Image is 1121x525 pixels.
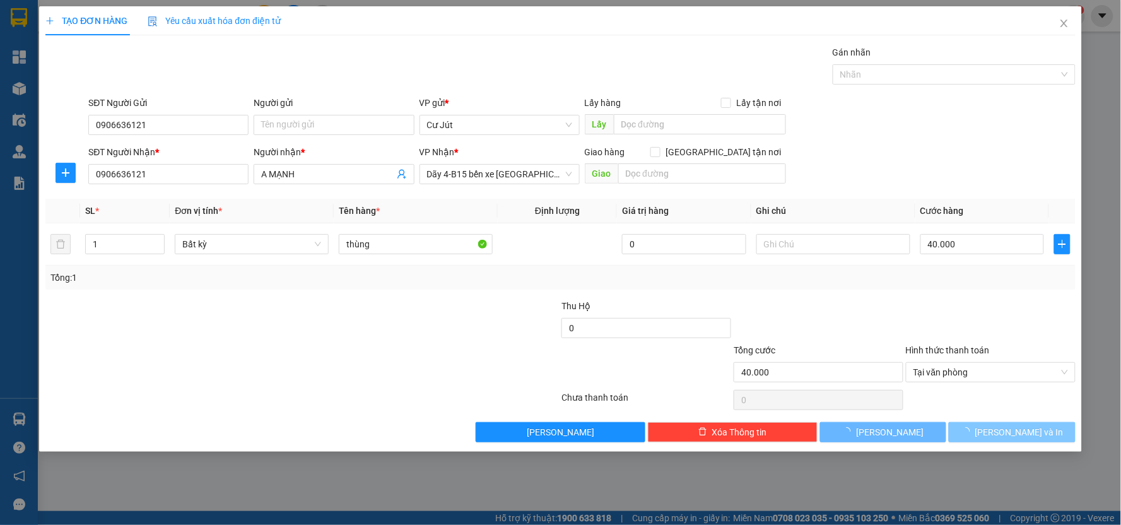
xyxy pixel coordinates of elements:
[50,271,433,285] div: Tổng: 1
[420,147,455,157] span: VP Nhận
[420,96,580,110] div: VP gửi
[175,206,222,216] span: Đơn vị tính
[88,145,249,159] div: SĐT Người Nhận
[856,425,924,439] span: [PERSON_NAME]
[339,206,380,216] span: Tên hàng
[585,98,621,108] span: Lấy hàng
[561,301,590,311] span: Thu Hộ
[751,199,915,223] th: Ghi chú
[339,234,493,254] input: VD: Bàn, Ghế
[45,16,54,25] span: plus
[585,114,614,134] span: Lấy
[731,96,786,110] span: Lấy tận nơi
[961,427,975,436] span: loading
[949,422,1076,442] button: [PERSON_NAME] và In
[1055,239,1069,249] span: plus
[397,169,407,179] span: user-add
[712,425,767,439] span: Xóa Thông tin
[906,345,990,355] label: Hình thức thanh toán
[660,145,786,159] span: [GEOGRAPHIC_DATA] tận nơi
[88,96,249,110] div: SĐT Người Gửi
[56,163,76,183] button: plus
[254,96,414,110] div: Người gửi
[85,206,95,216] span: SL
[820,422,947,442] button: [PERSON_NAME]
[45,16,127,26] span: TẠO ĐƠN HÀNG
[913,363,1068,382] span: Tại văn phòng
[648,422,818,442] button: deleteXóa Thông tin
[614,114,787,134] input: Dọc đường
[975,425,1064,439] span: [PERSON_NAME] và In
[585,147,625,157] span: Giao hàng
[148,16,158,27] img: icon
[1059,18,1069,28] span: close
[182,235,321,254] span: Bất kỳ
[622,206,669,216] span: Giá trị hàng
[756,234,910,254] input: Ghi Chú
[527,425,594,439] span: [PERSON_NAME]
[1047,6,1082,42] button: Close
[842,427,856,436] span: loading
[622,234,746,254] input: 0
[535,206,580,216] span: Định lượng
[56,168,75,178] span: plus
[1054,234,1070,254] button: plus
[254,145,414,159] div: Người nhận
[618,163,787,184] input: Dọc đường
[920,206,964,216] span: Cước hàng
[698,427,707,437] span: delete
[585,163,618,184] span: Giao
[560,391,732,413] div: Chưa thanh toán
[476,422,645,442] button: [PERSON_NAME]
[427,115,572,134] span: Cư Jút
[148,16,281,26] span: Yêu cầu xuất hóa đơn điện tử
[427,165,572,184] span: Dãy 4-B15 bến xe Miền Đông
[833,47,871,57] label: Gán nhãn
[734,345,775,355] span: Tổng cước
[50,234,71,254] button: delete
